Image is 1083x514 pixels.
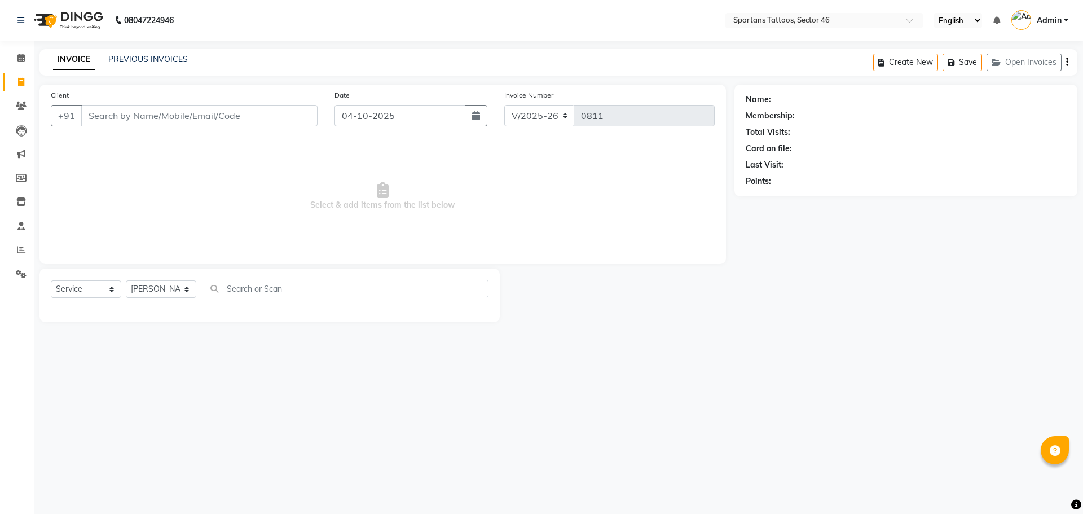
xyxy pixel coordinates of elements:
[943,54,982,71] button: Save
[504,90,553,100] label: Invoice Number
[746,159,783,171] div: Last Visit:
[53,50,95,70] a: INVOICE
[81,105,318,126] input: Search by Name/Mobile/Email/Code
[746,110,795,122] div: Membership:
[124,5,174,36] b: 08047224946
[205,280,488,297] input: Search or Scan
[51,90,69,100] label: Client
[1011,10,1031,30] img: Admin
[108,54,188,64] a: PREVIOUS INVOICES
[746,126,790,138] div: Total Visits:
[987,54,1062,71] button: Open Invoices
[873,54,938,71] button: Create New
[1036,469,1072,503] iframe: chat widget
[334,90,350,100] label: Date
[746,143,792,155] div: Card on file:
[746,175,771,187] div: Points:
[1037,15,1062,27] span: Admin
[29,5,106,36] img: logo
[746,94,771,106] div: Name:
[51,105,82,126] button: +91
[51,140,715,253] span: Select & add items from the list below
